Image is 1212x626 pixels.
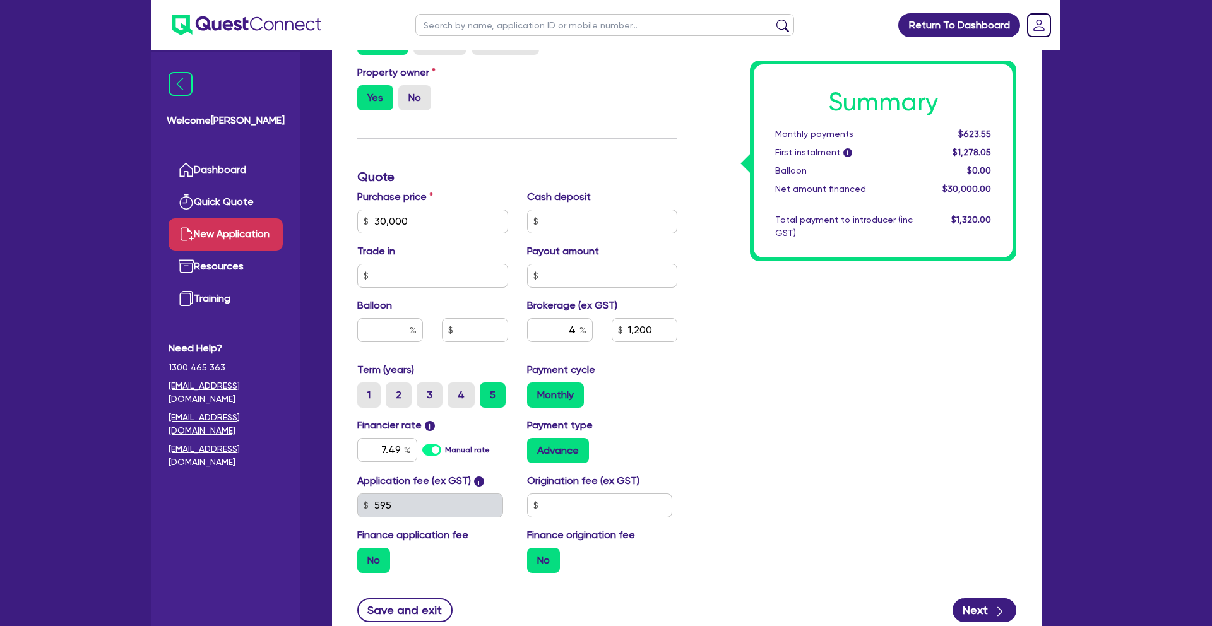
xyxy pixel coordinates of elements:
img: quick-quote [179,194,194,210]
a: [EMAIL_ADDRESS][DOMAIN_NAME] [169,442,283,469]
div: Total payment to introducer (inc GST) [766,213,922,240]
button: Next [953,598,1016,622]
a: Dropdown toggle [1023,9,1055,42]
span: i [843,149,852,158]
label: Advance [527,438,589,463]
img: new-application [179,227,194,242]
a: [EMAIL_ADDRESS][DOMAIN_NAME] [169,411,283,437]
label: Trade in [357,244,395,259]
h3: Quote [357,169,677,184]
label: 4 [448,382,475,408]
label: Payment cycle [527,362,595,377]
label: Payout amount [527,244,599,259]
a: New Application [169,218,283,251]
label: Application fee (ex GST) [357,473,471,488]
label: 2 [386,382,412,408]
img: quest-connect-logo-blue [172,15,321,35]
label: Finance application fee [357,528,468,543]
div: Net amount financed [766,182,922,196]
a: Training [169,283,283,315]
div: Balloon [766,164,922,177]
label: Financier rate [357,418,435,433]
span: i [425,421,435,431]
label: Monthly [527,382,584,408]
span: Need Help? [169,341,283,356]
span: Welcome [PERSON_NAME] [167,113,285,128]
label: No [527,548,560,573]
span: $1,320.00 [951,215,991,225]
label: Purchase price [357,189,433,204]
label: Term (years) [357,362,414,377]
label: Property owner [357,65,436,80]
input: Search by name, application ID or mobile number... [415,14,794,36]
span: i [474,476,484,487]
label: Finance origination fee [527,528,635,543]
span: $0.00 [967,165,991,175]
a: Dashboard [169,154,283,186]
span: $1,278.05 [953,147,991,157]
a: Resources [169,251,283,283]
span: 1300 465 363 [169,361,283,374]
img: training [179,291,194,306]
label: Cash deposit [527,189,591,204]
label: Brokerage (ex GST) [527,298,617,313]
a: [EMAIL_ADDRESS][DOMAIN_NAME] [169,379,283,406]
span: $623.55 [958,129,991,139]
label: Payment type [527,418,593,433]
img: icon-menu-close [169,72,193,96]
a: Quick Quote [169,186,283,218]
button: Save and exit [357,598,453,622]
label: No [398,85,431,110]
label: Yes [357,85,393,110]
label: 3 [417,382,443,408]
span: $30,000.00 [942,184,991,194]
label: No [357,548,390,573]
label: Origination fee (ex GST) [527,473,639,488]
div: Monthly payments [766,127,922,141]
img: resources [179,259,194,274]
label: 5 [480,382,506,408]
a: Return To Dashboard [898,13,1020,37]
label: Manual rate [445,444,490,456]
h1: Summary [775,87,991,117]
label: Balloon [357,298,392,313]
label: 1 [357,382,381,408]
div: First instalment [766,146,922,159]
